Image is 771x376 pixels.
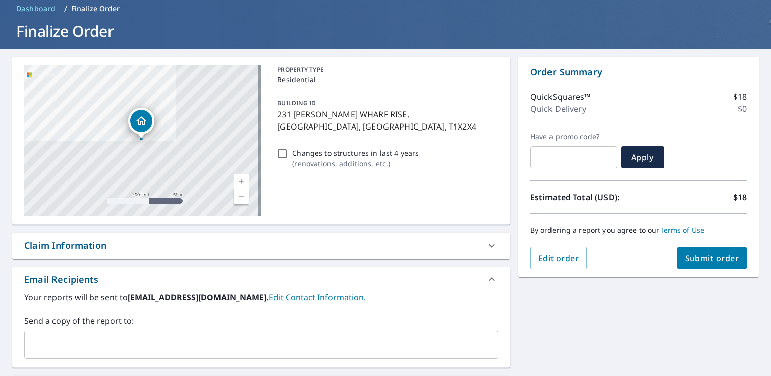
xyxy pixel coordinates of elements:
[128,292,269,303] b: [EMAIL_ADDRESS][DOMAIN_NAME].
[12,1,60,17] a: Dashboard
[621,146,664,168] button: Apply
[530,191,639,203] p: Estimated Total (USD):
[530,91,591,103] p: QuickSquares™
[277,74,493,85] p: Residential
[12,267,510,291] div: Email Recipients
[733,191,747,203] p: $18
[234,189,249,204] a: Current Level 17, Zoom Out
[24,273,98,286] div: Email Recipients
[24,239,106,253] div: Claim Information
[685,253,739,264] span: Submit order
[24,291,498,303] label: Your reports will be sent to
[530,103,586,115] p: Quick Delivery
[12,1,759,17] nav: breadcrumb
[24,315,498,327] label: Send a copy of the report to:
[677,247,747,269] button: Submit order
[277,99,316,107] p: BUILDING ID
[234,174,249,189] a: Current Level 17, Zoom In
[292,148,419,158] p: Changes to structures in last 4 years
[733,91,747,103] p: $18
[128,108,154,139] div: Dropped pin, building 1, Residential property, 231 DAWSON WHARF RISE CHESTERMERE AB T1X2X4
[292,158,419,169] p: ( renovations, additions, etc. )
[629,152,656,163] span: Apply
[16,4,56,14] span: Dashboard
[71,4,120,14] p: Finalize Order
[538,253,579,264] span: Edit order
[277,65,493,74] p: PROPERTY TYPE
[530,132,617,141] label: Have a promo code?
[64,3,67,15] li: /
[277,108,493,133] p: 231 [PERSON_NAME] WHARF RISE, [GEOGRAPHIC_DATA], [GEOGRAPHIC_DATA], T1X2X4
[738,103,747,115] p: $0
[530,226,747,235] p: By ordering a report you agree to our
[530,247,587,269] button: Edit order
[660,225,705,235] a: Terms of Use
[530,65,747,79] p: Order Summary
[12,233,510,259] div: Claim Information
[12,21,759,41] h1: Finalize Order
[269,292,366,303] a: EditContactInfo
